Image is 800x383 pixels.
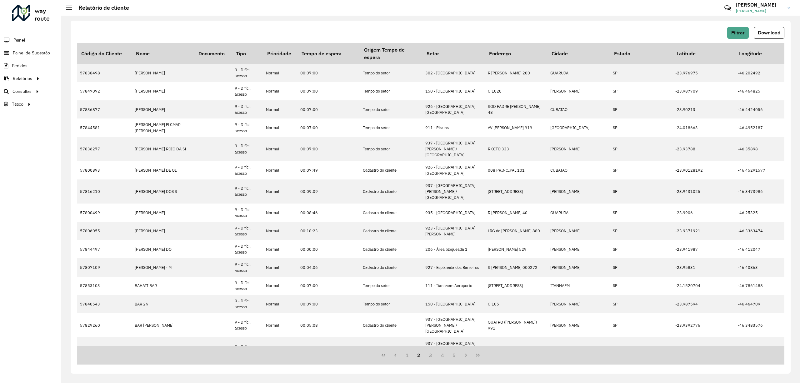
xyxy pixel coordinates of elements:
[232,240,263,258] td: 9 - Difícil acesso
[360,313,422,338] td: Cadastro do cliente
[360,240,422,258] td: Cadastro do cliente
[132,118,194,137] td: [PERSON_NAME] ELCMAR [PERSON_NAME]
[422,337,485,362] td: 937 - [GEOGRAPHIC_DATA][PERSON_NAME]/ [GEOGRAPHIC_DATA]
[672,240,735,258] td: -23.941987
[132,295,194,313] td: BAR 2N
[360,277,422,295] td: Tempo do setor
[422,222,485,240] td: 923 - [GEOGRAPHIC_DATA][PERSON_NAME]
[735,295,797,313] td: -46.464709
[232,295,263,313] td: 9 - Difícil acesso
[735,204,797,222] td: -46.25325
[360,43,422,64] th: Origem Tempo de espera
[232,43,263,64] th: Tipo
[721,1,734,15] a: Contato Rápido
[672,118,735,137] td: -24.018663
[547,161,610,179] td: CUBATAO
[13,75,32,82] span: Relatórios
[735,337,797,362] td: -46.3578637
[485,337,547,362] td: [PERSON_NAME] 15
[610,179,672,204] td: SP
[422,43,485,64] th: Setor
[422,161,485,179] td: 926 - [GEOGRAPHIC_DATA] [GEOGRAPHIC_DATA]
[132,179,194,204] td: [PERSON_NAME] DOS S
[263,100,297,118] td: Normal
[610,337,672,362] td: SP
[297,161,360,179] td: 00:07:49
[672,64,735,82] td: -23.976975
[485,204,547,222] td: R [PERSON_NAME] 40
[12,63,27,69] span: Pedidos
[232,161,263,179] td: 9 - Difícil acesso
[485,258,547,276] td: R [PERSON_NAME] 000272
[610,100,672,118] td: SP
[297,240,360,258] td: 00:00:00
[610,222,672,240] td: SP
[132,222,194,240] td: [PERSON_NAME]
[232,137,263,161] td: 9 - Difícil acesso
[132,161,194,179] td: [PERSON_NAME] DE OL
[77,118,132,137] td: 57844581
[736,2,783,8] h3: [PERSON_NAME]
[401,349,413,361] button: 1
[132,100,194,118] td: [PERSON_NAME]
[460,349,472,361] button: Next Page
[422,179,485,204] td: 937 - [GEOGRAPHIC_DATA][PERSON_NAME]/ [GEOGRAPHIC_DATA]
[232,258,263,276] td: 9 - Difícil acesso
[77,161,132,179] td: 57800893
[422,118,485,137] td: 911 - Piratas
[547,258,610,276] td: [PERSON_NAME]
[485,118,547,137] td: AV [PERSON_NAME] 919
[610,313,672,338] td: SP
[610,118,672,137] td: SP
[425,349,437,361] button: 3
[232,313,263,338] td: 9 - Difícil acesso
[610,258,672,276] td: SP
[263,118,297,137] td: Normal
[485,313,547,338] td: QUATRO ([PERSON_NAME]) 991
[754,27,784,39] button: Download
[547,118,610,137] td: [GEOGRAPHIC_DATA]
[672,161,735,179] td: -23.90128192
[263,204,297,222] td: Normal
[77,313,132,338] td: 57829260
[437,349,448,361] button: 4
[672,204,735,222] td: -23.9906
[263,43,297,64] th: Prioridade
[132,82,194,100] td: [PERSON_NAME]
[297,82,360,100] td: 00:07:00
[735,161,797,179] td: -46.45291577
[672,137,735,161] td: -23.93788
[263,295,297,313] td: Normal
[232,277,263,295] td: 9 - Difícil acesso
[448,349,460,361] button: 5
[672,82,735,100] td: -23.987709
[672,43,735,64] th: Latitude
[547,240,610,258] td: [PERSON_NAME]
[672,222,735,240] td: -23.9371921
[297,204,360,222] td: 00:08:46
[263,240,297,258] td: Normal
[610,64,672,82] td: SP
[263,161,297,179] td: Normal
[610,240,672,258] td: SP
[485,240,547,258] td: [PERSON_NAME] 529
[77,258,132,276] td: 57807109
[547,82,610,100] td: [PERSON_NAME]
[547,100,610,118] td: CUBATAO
[485,161,547,179] td: 008 PRINCIPAL 101
[610,295,672,313] td: SP
[13,37,25,43] span: Painel
[610,161,672,179] td: SP
[735,277,797,295] td: -46.7861488
[12,101,23,108] span: Tático
[422,313,485,338] td: 937 - [GEOGRAPHIC_DATA][PERSON_NAME]/ [GEOGRAPHIC_DATA]
[735,222,797,240] td: -46.3363474
[547,277,610,295] td: ITANHAEM
[360,161,422,179] td: Cadastro do cliente
[360,137,422,161] td: Tempo do setor
[672,337,735,362] td: -23.937471
[232,100,263,118] td: 9 - Difícil acesso
[735,240,797,258] td: -46.412047
[360,295,422,313] td: Tempo do setor
[360,100,422,118] td: Tempo do setor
